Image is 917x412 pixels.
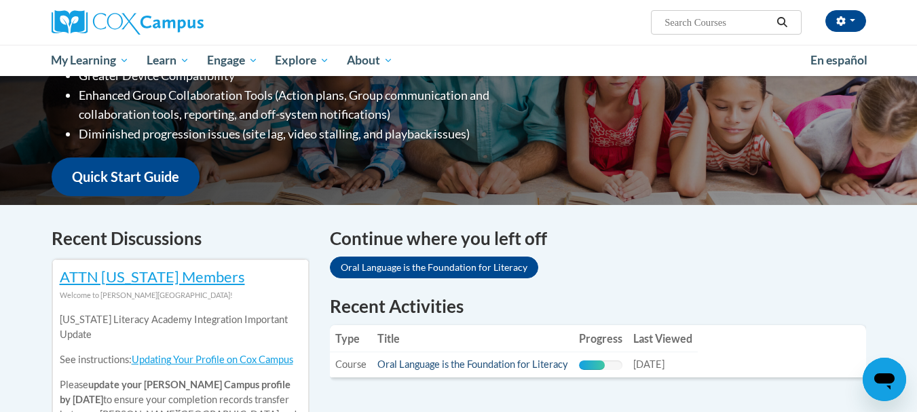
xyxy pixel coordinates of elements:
a: About [338,45,402,76]
h1: Recent Activities [330,294,866,318]
li: Enhanced Group Collaboration Tools (Action plans, Group communication and collaboration tools, re... [79,86,544,125]
div: Progress, % [579,360,605,370]
iframe: Button to launch messaging window [863,358,906,401]
a: Cox Campus [52,10,310,35]
b: update your [PERSON_NAME] Campus profile by [DATE] [60,379,291,405]
th: Progress [574,325,628,352]
div: Main menu [31,45,886,76]
th: Type [330,325,372,352]
span: En español [810,53,867,67]
button: Account Settings [825,10,866,32]
p: See instructions: [60,352,301,367]
a: Explore [266,45,338,76]
span: Learn [147,52,189,69]
li: Diminished progression issues (site lag, video stalling, and playback issues) [79,124,544,144]
button: Search [772,14,792,31]
img: Cox Campus [52,10,204,35]
a: My Learning [43,45,138,76]
p: [US_STATE] Literacy Academy Integration Important Update [60,312,301,342]
h4: Continue where you left off [330,225,866,252]
a: Quick Start Guide [52,157,200,196]
a: Engage [198,45,267,76]
span: Engage [207,52,258,69]
div: Welcome to [PERSON_NAME][GEOGRAPHIC_DATA]! [60,288,301,303]
span: [DATE] [633,358,665,370]
h4: Recent Discussions [52,225,310,252]
a: Learn [138,45,198,76]
a: Oral Language is the Foundation for Literacy [377,358,568,370]
span: Course [335,358,367,370]
a: ATTN [US_STATE] Members [60,267,245,286]
a: Updating Your Profile on Cox Campus [132,354,293,365]
th: Last Viewed [628,325,698,352]
span: Explore [275,52,329,69]
th: Title [372,325,574,352]
input: Search Courses [663,14,772,31]
span: About [347,52,393,69]
a: En español [802,46,876,75]
a: Oral Language is the Foundation for Literacy [330,257,538,278]
span: My Learning [51,52,129,69]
